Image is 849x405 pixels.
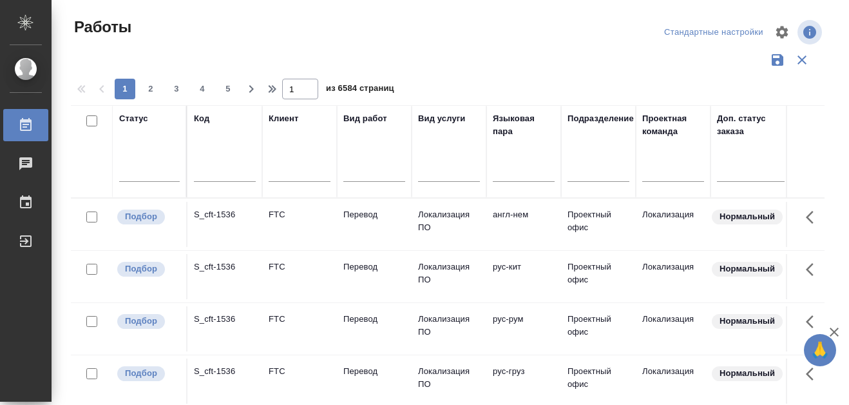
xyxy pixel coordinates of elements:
[166,79,187,99] button: 3
[418,313,480,339] p: Локализация ПО
[343,313,405,326] p: Перевод
[218,83,238,95] span: 5
[636,306,711,351] td: Локализация
[809,337,831,364] span: 🙏
[418,261,480,286] p: Локализация ПО
[125,210,157,223] p: Подбор
[326,81,394,99] span: из 6584 страниц
[767,17,797,48] span: Настроить таблицу
[717,112,785,138] div: Доп. статус заказа
[642,112,704,138] div: Проектная команда
[119,112,148,125] div: Статус
[218,79,238,99] button: 5
[720,315,775,328] p: Нормальный
[486,306,561,351] td: рус-рум
[661,23,767,43] div: split button
[804,334,836,366] button: 🙏
[343,365,405,378] p: Перевод
[493,112,555,138] div: Языковая пара
[269,112,298,125] div: Клиент
[798,254,829,285] button: Здесь прячутся важные кнопки
[798,202,829,233] button: Здесь прячутся важные кнопки
[269,208,330,221] p: FTC
[561,306,636,351] td: Проектный офис
[561,254,636,299] td: Проектный офис
[192,83,213,95] span: 4
[790,48,814,72] button: Сбросить фильтры
[720,367,775,380] p: Нормальный
[636,254,711,299] td: Локализация
[71,17,131,37] span: Работы
[269,313,330,326] p: FTC
[116,365,180,382] div: Можно подбирать исполнителей
[486,359,561,404] td: рус-груз
[194,208,256,221] div: S_cft-1536
[418,112,466,125] div: Вид услуги
[194,313,256,326] div: S_cft-1536
[166,83,187,95] span: 3
[568,112,634,125] div: Подразделение
[194,112,209,125] div: Код
[636,359,711,404] td: Локализация
[720,262,775,275] p: Нормальный
[125,315,157,328] p: Подбор
[765,48,790,72] button: Сохранить фильтры
[125,262,157,275] p: Подбор
[116,208,180,226] div: Можно подбирать исполнителей
[798,306,829,337] button: Здесь прячутся важные кнопки
[116,261,180,278] div: Можно подбирать исполнителей
[561,359,636,404] td: Проектный офис
[140,83,161,95] span: 2
[486,202,561,247] td: англ-нем
[720,210,775,223] p: Нормальный
[269,365,330,378] p: FTC
[343,112,387,125] div: Вид работ
[636,202,711,247] td: Локализация
[116,313,180,330] div: Можно подбирать исполнителей
[486,254,561,299] td: рус-кит
[140,79,161,99] button: 2
[269,261,330,273] p: FTC
[418,208,480,234] p: Локализация ПО
[797,20,825,44] span: Посмотреть информацию
[192,79,213,99] button: 4
[125,367,157,380] p: Подбор
[418,365,480,391] p: Локализация ПО
[343,261,405,273] p: Перевод
[561,202,636,247] td: Проектный офис
[194,365,256,378] div: S_cft-1536
[343,208,405,221] p: Перевод
[194,261,256,273] div: S_cft-1536
[798,359,829,390] button: Здесь прячутся важные кнопки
